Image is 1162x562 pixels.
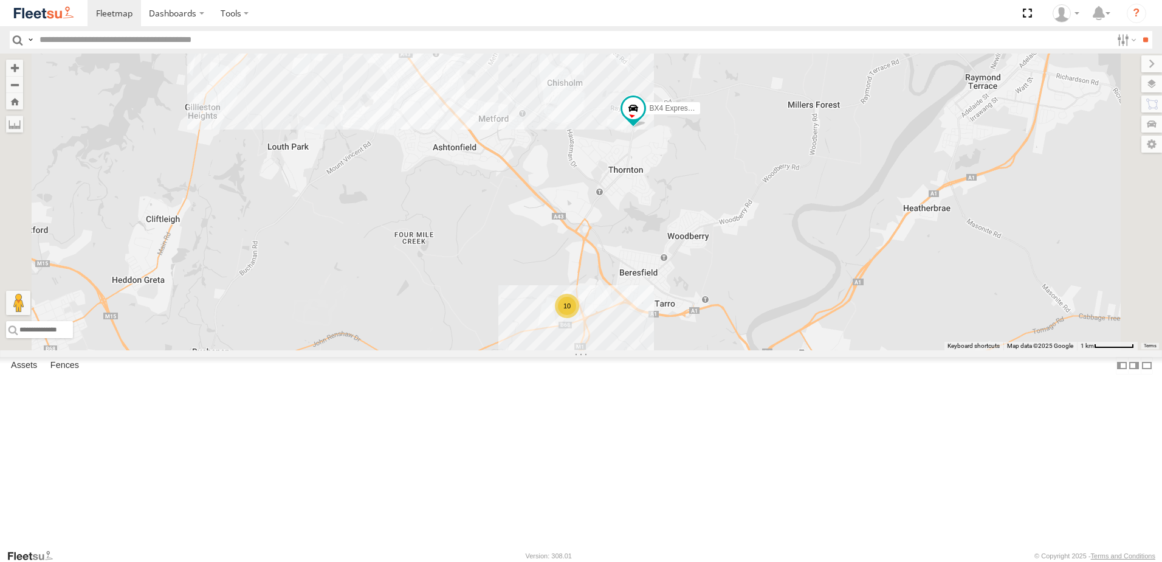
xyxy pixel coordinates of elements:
[947,342,1000,350] button: Keyboard shortcuts
[7,550,63,562] a: Visit our Website
[555,294,579,318] div: 10
[26,31,35,49] label: Search Query
[1077,342,1138,350] button: Map Scale: 1 km per 62 pixels
[6,116,23,133] label: Measure
[6,76,23,93] button: Zoom out
[1116,357,1128,375] label: Dock Summary Table to the Left
[5,357,43,374] label: Assets
[1128,357,1140,375] label: Dock Summary Table to the Right
[1007,342,1073,349] span: Map data ©2025 Google
[6,60,23,76] button: Zoom in
[1141,136,1162,153] label: Map Settings
[526,552,572,560] div: Version: 308.01
[649,104,704,113] span: BX4 Express Ute
[1081,342,1094,349] span: 1 km
[1144,344,1157,349] a: Terms (opens in new tab)
[1127,4,1146,23] i: ?
[6,291,30,315] button: Drag Pegman onto the map to open Street View
[1112,31,1138,49] label: Search Filter Options
[6,93,23,109] button: Zoom Home
[12,5,75,21] img: fleetsu-logo-horizontal.svg
[1034,552,1155,560] div: © Copyright 2025 -
[44,357,85,374] label: Fences
[1091,552,1155,560] a: Terms and Conditions
[1141,357,1153,375] label: Hide Summary Table
[1048,4,1084,23] div: James Cullen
